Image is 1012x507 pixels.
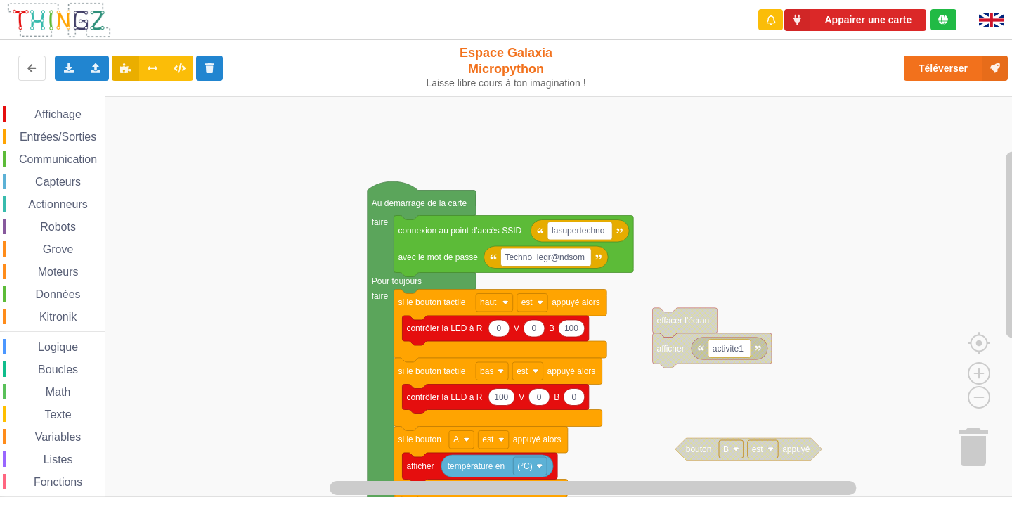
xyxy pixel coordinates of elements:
text: est [752,444,764,454]
button: Appairer une carte [784,9,926,31]
text: 100 [564,323,578,333]
text: appuyé alors [547,366,596,376]
text: afficher [406,461,434,471]
span: Grove [41,243,76,255]
text: 0 [537,392,542,402]
text: (°C) [517,461,532,471]
text: faire [372,291,389,301]
text: température en [448,461,505,471]
text: connexion au point d'accès SSID [398,226,521,236]
text: appuyé alors [513,435,562,444]
span: Logique [36,341,80,353]
text: lasupertechno [552,226,605,236]
text: activite1 [713,344,744,354]
text: appuyé [782,444,810,454]
text: B [549,323,554,333]
div: Laisse libre cours à ton imagination ! [420,77,592,89]
text: effacer l'écran [657,316,710,326]
text: avec le mot de passe [398,252,478,262]
div: Espace Galaxia Micropython [420,45,592,89]
text: V [519,392,524,402]
text: faire [372,217,389,227]
span: Capteurs [33,176,83,188]
text: Techno_legr@ndsom [505,252,585,262]
span: Boucles [36,364,80,376]
text: appuyé alors [552,297,600,307]
text: si le bouton tactile [398,297,465,307]
button: Téléverser [904,56,1008,81]
div: Tu es connecté au serveur de création de Thingz [930,9,956,30]
text: B [723,444,729,454]
text: 0 [532,323,537,333]
span: Actionneurs [26,198,90,210]
text: contrôler la LED à R [406,323,482,333]
span: Données [34,288,83,300]
text: est [521,297,533,307]
span: Robots [38,221,78,233]
text: afficher [657,344,685,354]
text: haut [480,297,497,307]
text: est [482,435,494,444]
text: 100 [494,392,508,402]
span: Listes [41,454,75,466]
span: Communication [17,153,99,165]
span: Fonctions [32,476,84,488]
img: thingz_logo.png [6,1,112,39]
img: gb.png [979,13,1004,27]
span: Texte [42,409,73,421]
text: contrôler la LED à R [406,392,482,402]
span: Variables [33,431,84,443]
text: B [554,392,559,402]
text: V [514,323,519,333]
text: est [517,366,528,376]
text: si le bouton [398,435,441,444]
text: si le bouton tactile [398,366,465,376]
text: bouton [686,444,712,454]
text: bas [480,366,493,376]
text: 0 [571,392,576,402]
text: Pour toujours [372,276,422,286]
span: Math [44,386,73,398]
span: Kitronik [37,311,79,323]
span: Entrées/Sorties [18,131,98,143]
span: Moteurs [36,266,81,278]
text: 0 [497,323,502,333]
span: Affichage [32,108,83,120]
text: Au démarrage de la carte [372,198,467,208]
text: A [453,435,459,444]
